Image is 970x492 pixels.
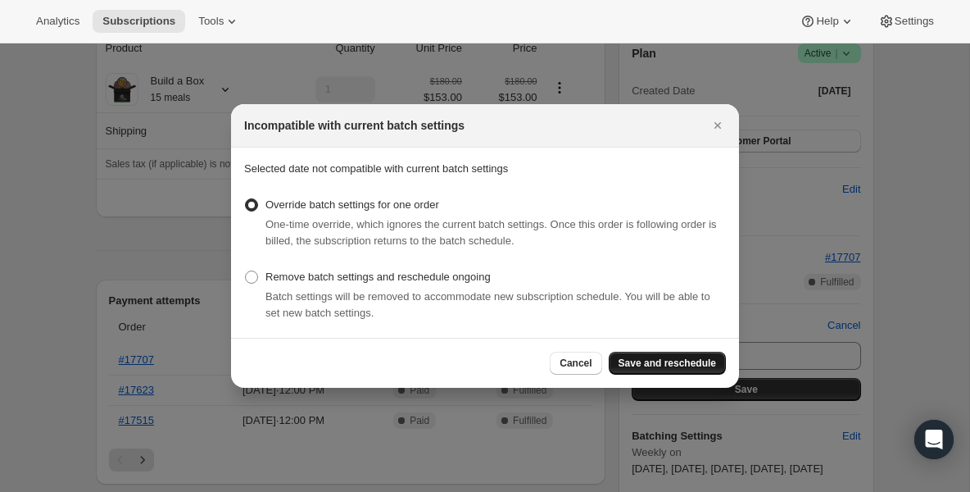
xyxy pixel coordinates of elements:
[102,15,175,28] span: Subscriptions
[868,10,944,33] button: Settings
[550,352,601,375] button: Cancel
[265,198,439,211] span: Override batch settings for one order
[188,10,250,33] button: Tools
[816,15,838,28] span: Help
[244,162,508,175] span: Selected date not compatible with current batch settings
[265,218,717,247] span: One-time override, which ignores the current batch settings. Once this order is following order i...
[560,357,592,370] span: Cancel
[265,271,491,283] span: Remove batch settings and reschedule ongoing
[895,15,934,28] span: Settings
[619,357,716,370] span: Save and reschedule
[26,10,89,33] button: Analytics
[609,352,726,375] button: Save and reschedule
[36,15,79,28] span: Analytics
[790,10,864,33] button: Help
[706,114,729,137] button: Close
[914,420,954,459] div: Open Intercom Messenger
[198,15,224,28] span: Tools
[265,290,710,319] span: Batch settings will be removed to accommodate new subscription schedule. You will be able to set ...
[244,117,465,134] h2: Incompatible with current batch settings
[93,10,185,33] button: Subscriptions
